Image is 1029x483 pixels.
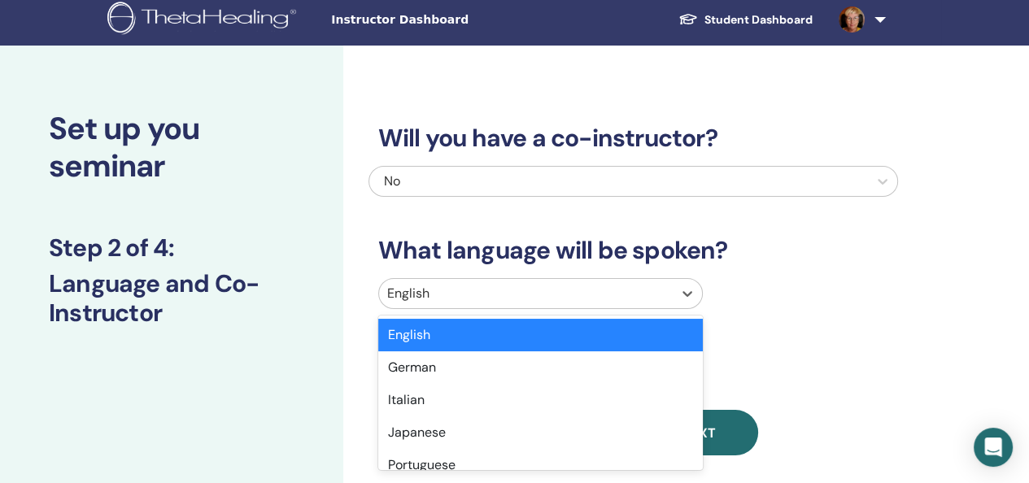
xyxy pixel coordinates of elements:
img: graduation-cap-white.svg [678,12,698,26]
div: Japanese [378,416,703,449]
img: logo.png [107,2,302,38]
div: German [378,351,703,384]
h3: Step 2 of 4 : [49,233,294,263]
span: No [384,172,400,189]
span: Instructor Dashboard [331,11,575,28]
h2: Set up you seminar [49,111,294,185]
img: default.jpg [839,7,865,33]
h3: Language and Co-Instructor [49,269,294,328]
h3: Will you have a co-instructor? [368,124,898,153]
a: Student Dashboard [665,5,826,35]
div: English [378,319,703,351]
div: Italian [378,384,703,416]
div: Open Intercom Messenger [974,428,1013,467]
h3: What language will be spoken? [368,236,898,265]
div: Portuguese [378,449,703,481]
